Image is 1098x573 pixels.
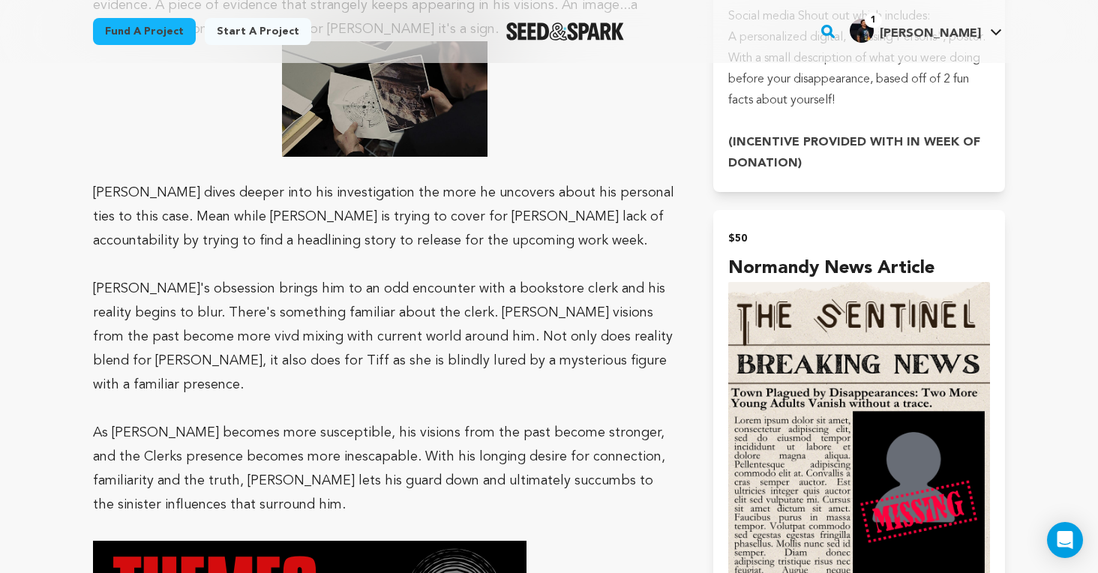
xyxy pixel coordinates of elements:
[93,181,677,253] p: [PERSON_NAME] dives deeper into his investigation the more he uncovers about his personal ties to...
[728,27,990,111] p: A personalized digital, "Missing Persons", poster. With a small description of what you were doin...
[847,16,1005,47] span: Tyri H.'s Profile
[93,18,196,45] a: Fund a project
[880,28,981,40] span: [PERSON_NAME]
[728,255,990,282] h4: Normandy News Article
[93,421,677,517] p: As [PERSON_NAME] becomes more susceptible, his visions from the past become stronger, and the Cle...
[850,19,981,43] div: Tyri H.'s Profile
[728,136,980,169] strong: (INCENTIVE PROVIDED WITH IN WEEK OF DONATION)
[506,22,624,40] img: Seed&Spark Logo Dark Mode
[865,13,882,28] span: 1
[1047,522,1083,558] div: Open Intercom Messenger
[850,19,874,43] img: 162a810ded8d67e5.jpg
[847,16,1005,43] a: Tyri H.'s Profile
[728,228,990,249] h2: $50
[93,277,677,397] p: [PERSON_NAME]'s obsession brings him to an odd encounter with a bookstore clerk and his reality b...
[506,22,624,40] a: Seed&Spark Homepage
[282,41,487,157] img: 1749414054-small_6P3GTUWS.jpg
[205,18,311,45] a: Start a project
